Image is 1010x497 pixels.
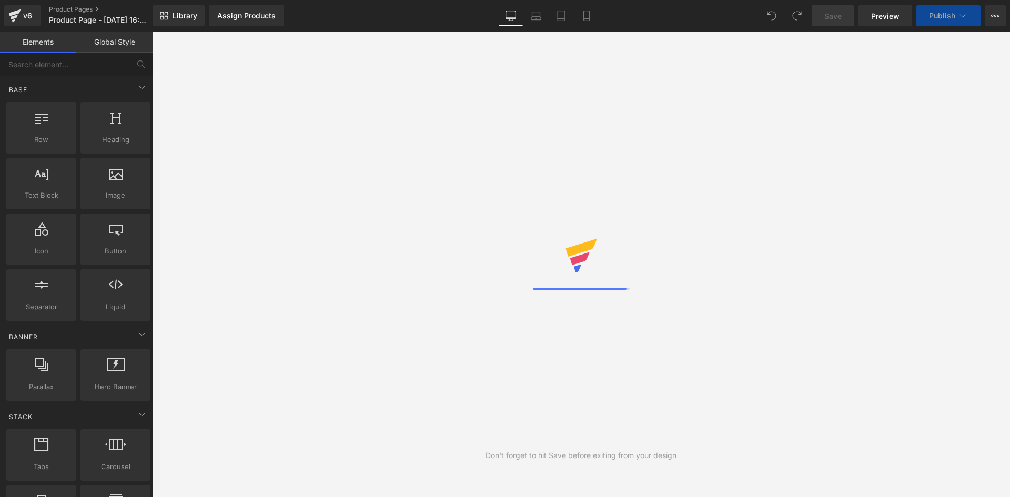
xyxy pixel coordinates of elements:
span: Banner [8,332,39,342]
a: Mobile [574,5,599,26]
div: Assign Products [217,12,276,20]
span: Image [84,190,147,201]
span: Stack [8,412,34,422]
div: v6 [21,9,34,23]
span: Tabs [9,461,73,472]
span: Parallax [9,381,73,392]
a: Laptop [523,5,549,26]
span: Heading [84,134,147,145]
button: More [985,5,1006,26]
span: Preview [871,11,900,22]
span: Icon [9,246,73,257]
span: Save [824,11,842,22]
button: Redo [786,5,807,26]
a: Tablet [549,5,574,26]
span: Hero Banner [84,381,147,392]
span: Liquid [84,301,147,312]
a: Preview [858,5,912,26]
button: Publish [916,5,981,26]
a: Desktop [498,5,523,26]
a: Product Pages [49,5,170,14]
span: Separator [9,301,73,312]
span: Button [84,246,147,257]
a: New Library [153,5,205,26]
span: Row [9,134,73,145]
span: Library [173,11,197,21]
span: Carousel [84,461,147,472]
button: Undo [761,5,782,26]
a: Global Style [76,32,153,53]
span: Product Page - [DATE] 16:28:01 [49,16,150,24]
div: Don't forget to hit Save before exiting from your design [486,450,676,461]
a: v6 [4,5,41,26]
span: Base [8,85,28,95]
span: Publish [929,12,955,20]
span: Text Block [9,190,73,201]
